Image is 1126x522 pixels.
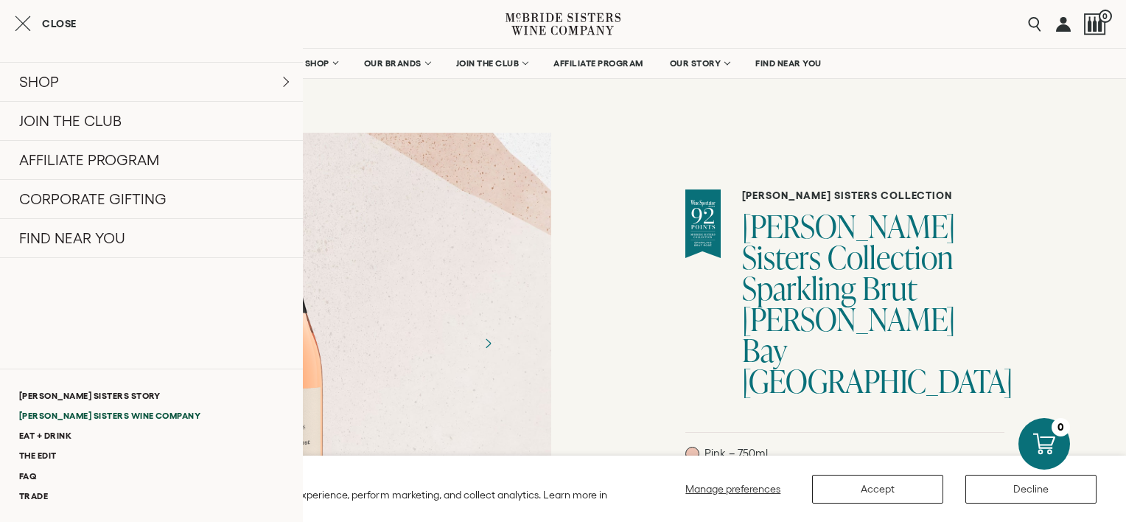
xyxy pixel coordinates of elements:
span: 0 [1099,10,1112,23]
button: Close cart [15,15,77,32]
button: Decline [965,475,1097,504]
a: OUR BRANDS [354,49,439,78]
a: FIND NEAR YOU [746,49,831,78]
a: OUR STORY [660,49,739,78]
button: Accept [812,475,943,504]
span: OUR STORY [670,58,721,69]
p: Pink – 750ml [685,447,768,461]
span: AFFILIATE PROGRAM [553,58,643,69]
a: AFFILIATE PROGRAM [544,49,653,78]
span: SHOP [305,58,330,69]
p: We use cookies and other technologies to personalize your experience, perform marketing, and coll... [22,488,623,515]
div: 0 [1052,418,1070,436]
span: JOIN THE CLUB [456,58,520,69]
a: JOIN THE CLUB [447,49,537,78]
span: Manage preferences [685,483,780,495]
button: Next [469,324,507,363]
span: Close [42,18,77,29]
span: OUR BRANDS [364,58,422,69]
span: FIND NEAR YOU [755,58,822,69]
h2: We value your privacy [22,469,623,481]
h1: [PERSON_NAME] Sisters Collection Sparkling Brut [PERSON_NAME] Bay [GEOGRAPHIC_DATA] [742,211,1004,397]
button: Manage preferences [676,475,790,504]
a: SHOP [296,49,347,78]
h6: [PERSON_NAME] Sisters Collection [742,189,1004,202]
